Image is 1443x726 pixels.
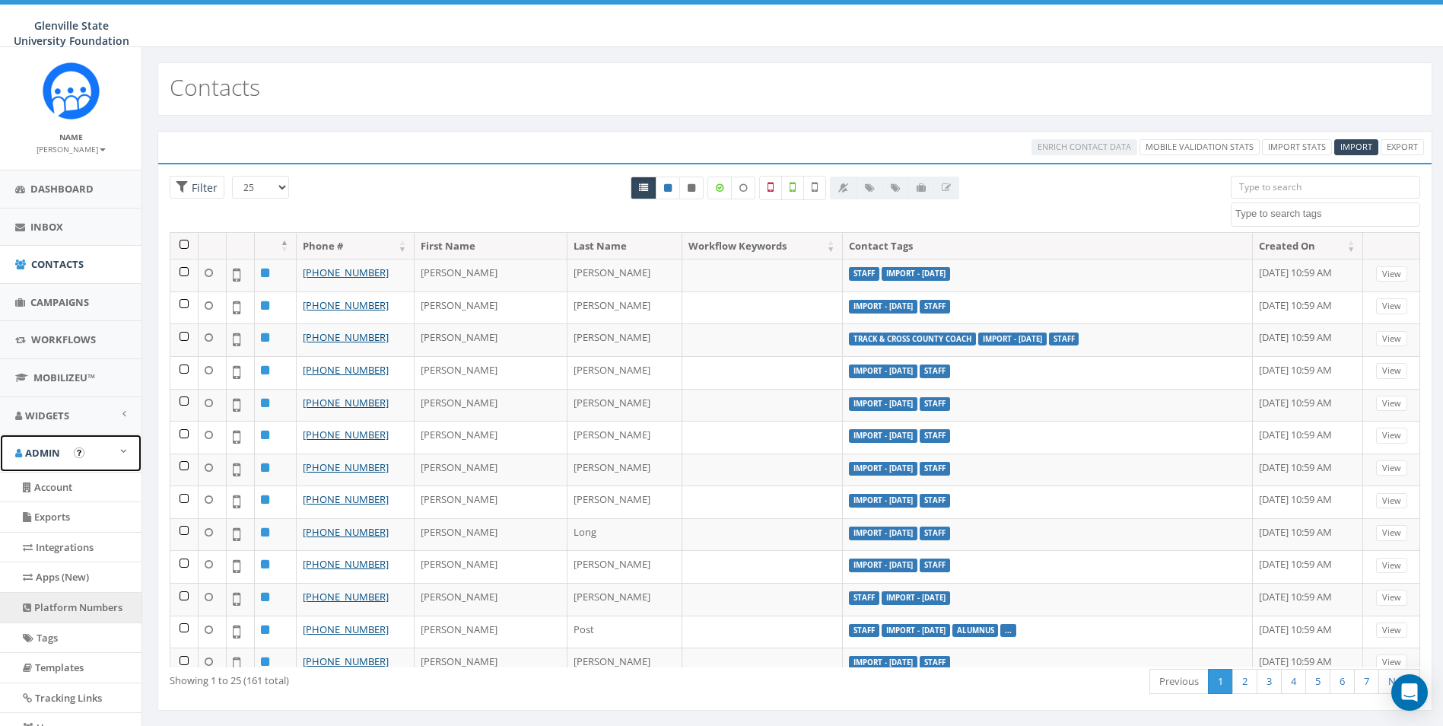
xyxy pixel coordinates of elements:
label: Alumnus [952,624,999,638]
label: Staff [920,462,950,476]
td: [PERSON_NAME] [415,550,567,583]
td: [DATE] 10:59 AM [1253,583,1363,616]
td: [DATE] 10:59 AM [1253,616,1363,648]
a: 4 [1281,669,1306,694]
td: [DATE] 10:59 AM [1253,486,1363,518]
label: Staff [920,300,950,314]
span: Advance Filter [170,176,224,199]
td: [PERSON_NAME] [415,583,567,616]
a: View [1376,525,1407,541]
a: View [1376,298,1407,314]
a: View [1376,493,1407,509]
a: [PHONE_NUMBER] [303,623,389,636]
label: Staff [920,494,950,508]
label: Staff [849,591,879,605]
td: [PERSON_NAME] [567,259,683,291]
th: Workflow Keywords: activate to sort column ascending [682,233,843,260]
a: ... [1005,626,1012,635]
label: Validated [781,176,804,200]
span: Widgets [25,409,69,422]
a: View [1376,623,1407,638]
span: CSV files only [1340,141,1372,152]
th: Contact Tags [843,233,1253,260]
label: Import - [DATE] [849,300,917,314]
th: Last Name [567,233,683,260]
label: Import - [DATE] [849,365,917,378]
td: [DATE] 10:59 AM [1253,421,1363,454]
label: Import - [DATE] [978,333,1047,346]
td: Long [567,518,683,551]
div: Open Intercom Messenger [1391,674,1428,711]
td: [DATE] 10:59 AM [1253,454,1363,486]
label: Not a Mobile [759,176,782,200]
td: [PERSON_NAME] [415,648,567,680]
td: [PERSON_NAME] [567,421,683,454]
a: View [1376,363,1407,379]
a: [PHONE_NUMBER] [303,460,389,474]
a: View [1376,428,1407,444]
a: All contacts [631,177,656,199]
td: [PERSON_NAME] [567,323,683,356]
a: View [1376,331,1407,347]
a: 2 [1232,669,1257,694]
span: Filter [188,180,218,195]
td: [PERSON_NAME] [567,389,683,422]
small: [PERSON_NAME] [37,144,106,154]
td: [PERSON_NAME] [415,323,567,356]
a: Export [1381,139,1424,155]
label: Staff [920,559,950,572]
td: [PERSON_NAME] [567,454,683,486]
label: Staff [920,397,950,411]
a: [PHONE_NUMBER] [303,525,389,539]
td: [PERSON_NAME] [415,356,567,389]
a: Previous [1149,669,1209,694]
td: [DATE] 10:59 AM [1253,323,1363,356]
td: [PERSON_NAME] [415,389,567,422]
textarea: Search [1235,207,1419,221]
label: Import - [DATE] [849,397,917,411]
span: Admin [25,446,60,460]
th: First Name [415,233,567,260]
label: Staff [920,656,950,670]
td: [DATE] 10:59 AM [1253,291,1363,324]
a: 5 [1305,669,1330,694]
td: [PERSON_NAME] [415,518,567,551]
a: View [1376,558,1407,574]
span: Workflows [31,333,96,346]
label: Import - [DATE] [849,527,917,540]
td: [PERSON_NAME] [415,259,567,291]
img: Rally_Corp_Icon.png [43,62,100,119]
td: [DATE] 10:59 AM [1253,550,1363,583]
td: [DATE] 10:59 AM [1253,648,1363,680]
a: [PHONE_NUMBER] [303,298,389,312]
a: [PHONE_NUMBER] [303,492,389,506]
span: Contacts [31,257,84,271]
label: Staff [920,365,950,378]
a: [PHONE_NUMBER] [303,363,389,377]
span: MobilizeU™ [33,371,95,384]
label: Import - [DATE] [882,267,950,281]
a: 6 [1330,669,1355,694]
a: [PHONE_NUMBER] [303,266,389,279]
i: This phone number is subscribed and will receive texts. [664,183,672,193]
a: [PHONE_NUMBER] [303,557,389,571]
a: Import [1334,139,1378,155]
label: Import - [DATE] [849,656,917,670]
label: Track & Cross County Coach [849,333,976,346]
label: Import - [DATE] [882,591,950,605]
a: View [1376,396,1407,412]
a: [PHONE_NUMBER] [303,396,389,409]
a: [PHONE_NUMBER] [303,654,389,668]
h2: Contacts [170,75,260,100]
label: Data Enriched [707,177,732,199]
a: Active [656,177,680,199]
a: [PHONE_NUMBER] [303,590,389,603]
td: [DATE] 10:59 AM [1253,389,1363,422]
td: [PERSON_NAME] [415,421,567,454]
small: Name [59,132,83,142]
a: 3 [1257,669,1282,694]
button: Open In-App Guide [74,447,84,458]
label: Staff [1049,333,1079,346]
label: Import - [DATE] [882,624,950,638]
label: Staff [920,429,950,443]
